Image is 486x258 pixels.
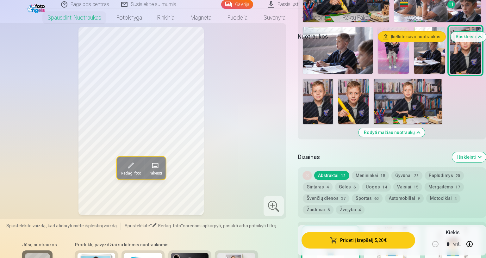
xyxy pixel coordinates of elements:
[327,185,329,189] span: 4
[418,196,420,201] span: 9
[391,171,422,180] button: Gyvūnai28
[426,1,445,8] span: Krepšelis
[109,9,150,27] a: Fotoknyga
[121,170,141,175] span: Redag. foto
[303,205,333,214] button: Žaidimai6
[148,170,162,175] span: Pakeisti
[72,242,260,248] h6: Produktų pavyzdžiai su kitomis nuotraukomis
[362,182,391,191] button: Uogos14
[335,9,390,27] a: Raktų pakabukas
[145,157,165,179] button: Pakeisti
[374,196,379,201] span: 60
[393,182,422,191] button: Vaisiai15
[352,194,383,203] button: Sportas60
[27,3,47,13] img: /fa2
[181,223,183,228] span: "
[359,128,425,137] button: Rodyti mažiau nuotraukų
[426,194,460,203] button: Motociklai4
[6,223,117,229] span: Spustelėkite vaizdą, kad atidarytumėte išplėstinį vaizdą
[425,182,464,191] button: Mergaitėms17
[117,157,145,179] button: Redag. foto
[414,185,418,189] span: 15
[298,153,447,162] h5: Dizainas
[378,32,445,42] button: Įkelkite savo nuotraukas
[303,194,349,203] button: Švenčių dienos37
[314,171,349,180] button: Abstraktai12
[414,174,419,178] span: 28
[447,1,455,8] span: 11
[327,208,330,212] span: 6
[298,32,373,41] h5: Nuotraukos
[341,174,346,178] span: 12
[22,242,57,248] h6: Jūsų nuotraukos
[183,9,220,27] a: Magnetai
[358,208,361,212] span: 4
[452,152,486,162] button: Išskleisti
[390,9,446,27] a: Visos prekės
[454,196,457,201] span: 4
[456,185,460,189] span: 17
[453,236,461,252] div: vnt.
[294,9,335,27] a: Kalendoriai
[40,9,109,27] a: Spausdinti nuotraukas
[352,171,389,180] button: Menininkai15
[451,32,486,42] button: Suskleisti
[303,182,333,191] button: Gintaras4
[381,174,385,178] span: 15
[341,196,346,201] span: 37
[446,229,459,236] h5: Kiekis
[220,9,256,27] a: Puodeliai
[183,223,276,228] span: norėdami apkarpyti, pasukti arba pritaikyti filtrą
[456,174,460,178] span: 20
[425,171,464,180] button: Paplūdimys20
[353,185,356,189] span: 6
[385,194,424,203] button: Automobiliai9
[158,223,181,228] span: Redag. foto
[335,182,359,191] button: Gėlės6
[256,9,294,27] a: Suvenyrai
[125,223,150,228] span: Spustelėkite
[150,223,152,228] span: "
[336,205,364,214] button: Žvejyba4
[150,9,183,27] a: Rinkiniai
[302,232,415,249] button: Pridėti į krepšelį:5,20 €
[383,185,387,189] span: 14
